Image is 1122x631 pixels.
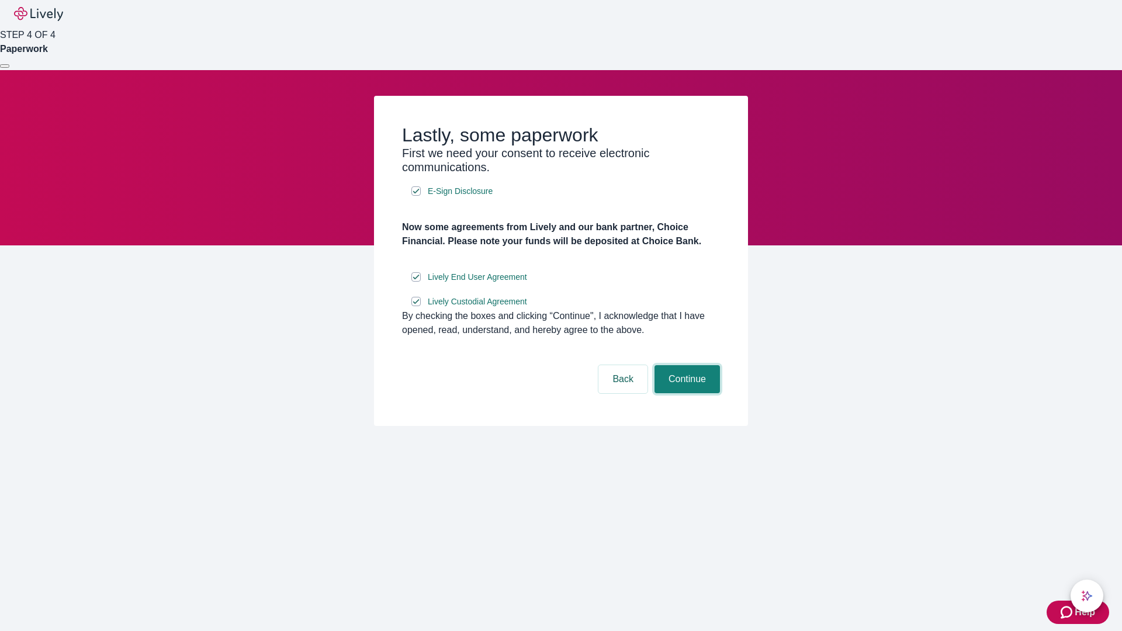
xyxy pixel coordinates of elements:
[1047,601,1109,624] button: Zendesk support iconHelp
[1061,605,1075,619] svg: Zendesk support icon
[402,220,720,248] h4: Now some agreements from Lively and our bank partner, Choice Financial. Please note your funds wi...
[402,146,720,174] h3: First we need your consent to receive electronic communications.
[402,124,720,146] h2: Lastly, some paperwork
[402,309,720,337] div: By checking the boxes and clicking “Continue", I acknowledge that I have opened, read, understand...
[425,270,529,285] a: e-sign disclosure document
[425,294,529,309] a: e-sign disclosure document
[1081,590,1093,602] svg: Lively AI Assistant
[428,271,527,283] span: Lively End User Agreement
[14,7,63,21] img: Lively
[1071,580,1103,612] button: chat
[654,365,720,393] button: Continue
[428,296,527,308] span: Lively Custodial Agreement
[425,184,495,199] a: e-sign disclosure document
[1075,605,1095,619] span: Help
[598,365,647,393] button: Back
[428,185,493,197] span: E-Sign Disclosure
